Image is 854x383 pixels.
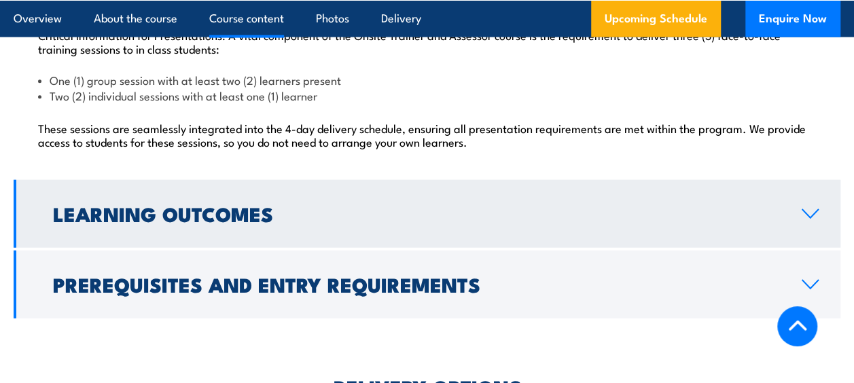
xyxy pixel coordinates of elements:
h2: Learning Outcomes [53,204,780,222]
li: One (1) group session with at least two (2) learners present [38,72,816,88]
p: Critical Information for Presentations: A vital component of the Onsite Trainer and Assessor cour... [38,28,816,55]
p: These sessions are seamlessly integrated into the 4-day delivery schedule, ensuring all presentat... [38,121,816,148]
a: Prerequisites and Entry Requirements [14,251,840,318]
li: Two (2) individual sessions with at least one (1) learner [38,88,816,103]
h2: Prerequisites and Entry Requirements [53,275,780,293]
a: Learning Outcomes [14,180,840,248]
